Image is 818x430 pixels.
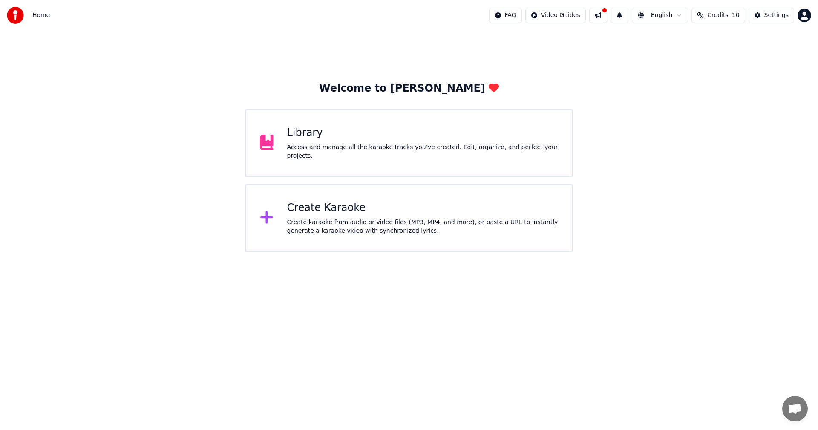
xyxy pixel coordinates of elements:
[764,11,789,20] div: Settings
[319,82,499,95] div: Welcome to [PERSON_NAME]
[782,396,808,421] div: Open chat
[7,7,24,24] img: youka
[32,11,50,20] span: Home
[691,8,745,23] button: Credits10
[749,8,794,23] button: Settings
[287,218,559,235] div: Create karaoke from audio or video files (MP3, MP4, and more), or paste a URL to instantly genera...
[287,201,559,215] div: Create Karaoke
[732,11,740,20] span: 10
[287,126,559,140] div: Library
[707,11,728,20] span: Credits
[32,11,50,20] nav: breadcrumb
[489,8,522,23] button: FAQ
[525,8,586,23] button: Video Guides
[287,143,559,160] div: Access and manage all the karaoke tracks you’ve created. Edit, organize, and perfect your projects.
